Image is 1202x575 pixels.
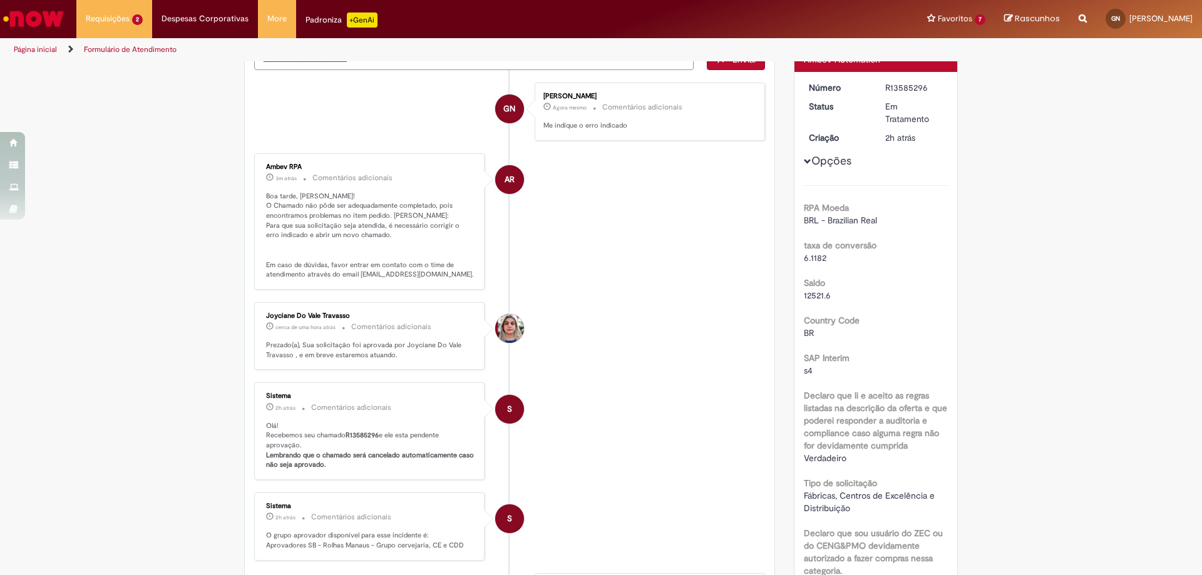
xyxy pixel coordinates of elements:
span: 2h atrás [275,404,295,412]
span: cerca de uma hora atrás [275,323,336,331]
a: Rascunhos [1004,13,1060,25]
p: O grupo aprovador disponível para esse incidente é: Aprovadores SB - Rolhas Manaus - Grupo cervej... [266,531,475,550]
b: SAP Interim [804,352,850,364]
img: ServiceNow [1,6,66,31]
span: Enviar [732,54,757,65]
span: Rascunhos [1015,13,1060,24]
span: BRL - Brazilian Real [804,215,877,226]
div: Ambev RPA [495,165,524,194]
b: Tipo de solicitação [804,477,877,489]
span: 2 [132,14,143,25]
span: BR [804,327,814,338]
ul: Trilhas de página [9,38,792,61]
dt: Criação [799,131,876,144]
small: Comentários adicionais [602,102,682,113]
b: Country Code [804,315,860,326]
span: GN [1111,14,1120,23]
div: GABRIELLY RODRIGUES DO NASCIMENTO [495,94,524,123]
span: 7 [975,14,985,25]
span: Fábricas, Centros de Excelência e Distribuição [804,490,937,514]
span: GN [503,94,515,124]
b: RPA Moeda [804,202,849,213]
b: Saldo [804,277,825,288]
a: Formulário de Atendimento [84,44,177,54]
time: 01/10/2025 11:11:12 [275,514,295,521]
div: [PERSON_NAME] [543,93,752,100]
span: Agora mesmo [553,104,587,111]
time: 01/10/2025 12:38:53 [275,175,297,182]
small: Comentários adicionais [351,322,431,332]
div: Joyciane Do Vale Travasso [495,314,524,343]
p: +GenAi [347,13,378,28]
time: 01/10/2025 11:11:04 [885,132,915,143]
dt: Status [799,100,876,113]
p: Boa tarde, [PERSON_NAME]! O Chamado não pôde ser adequadamente completado, pois encontramos probl... [266,191,475,280]
p: Olá! Recebemos seu chamado e ele esta pendente aprovação. [266,421,475,471]
span: 2h atrás [275,514,295,521]
span: Favoritos [938,13,972,25]
div: Padroniza [306,13,378,28]
div: Em Tratamento [885,100,943,125]
span: Requisições [86,13,130,25]
span: Despesas Corporativas [162,13,249,25]
time: 01/10/2025 12:41:45 [553,104,587,111]
div: Sistema [266,502,475,510]
span: s4 [804,365,813,376]
small: Comentários adicionais [311,402,391,413]
div: System [495,504,524,533]
b: Declaro que li e aceito as regras listadas na descrição da oferta e que poderei responder a audit... [804,390,947,451]
span: S [507,394,512,424]
div: R13585296 [885,81,943,94]
span: More [267,13,287,25]
b: Lembrando que o chamado será cancelado automaticamente caso não seja aprovado. [266,450,476,470]
a: Página inicial [14,44,57,54]
b: R13585296 [346,430,379,440]
span: 12521.6 [804,290,831,301]
p: Me indique o erro indicado [543,121,752,131]
div: Sistema [266,392,475,400]
span: AR [505,165,515,195]
span: 2h atrás [885,132,915,143]
time: 01/10/2025 11:31:14 [275,323,336,331]
span: [PERSON_NAME] [1129,13,1193,24]
dt: Número [799,81,876,94]
div: System [495,395,524,424]
div: Ambev RPA [266,163,475,171]
span: Verdadeiro [804,452,846,464]
small: Comentários adicionais [312,173,393,183]
b: taxa de conversão [804,240,876,251]
span: 3m atrás [275,175,297,182]
div: 01/10/2025 11:11:04 [885,131,943,144]
span: S [507,504,512,534]
span: 6.1182 [804,252,826,263]
p: Prezado(a), Sua solicitação foi aprovada por Joyciane Do Vale Travasso , e em breve estaremos atu... [266,340,475,360]
small: Comentários adicionais [311,512,391,522]
div: Joyciane Do Vale Travasso [266,312,475,320]
time: 01/10/2025 11:11:16 [275,404,295,412]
